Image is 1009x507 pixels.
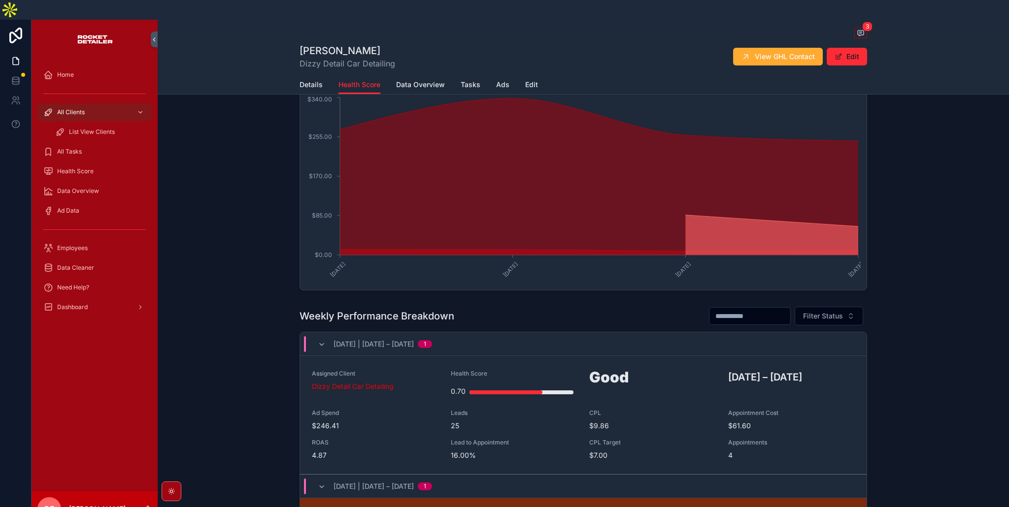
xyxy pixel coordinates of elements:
span: List View Clients [69,128,115,136]
a: Data Overview [396,76,445,95]
div: 1 [424,340,426,348]
span: Data Overview [57,187,99,195]
a: Ad Data [37,202,152,220]
span: 16.00% [451,450,578,460]
span: Appointment Cost [728,409,855,417]
span: Ad Data [57,207,79,215]
span: 3 [862,22,873,32]
h3: [DATE] – [DATE] [728,370,855,384]
text: [DATE] [502,260,519,278]
span: Data Overview [396,80,445,90]
span: Details [300,80,323,90]
span: Data Cleaner [57,264,94,272]
span: Health Score [338,80,380,90]
span: $7.00 [589,450,716,460]
span: Appointments [728,439,855,446]
h1: [PERSON_NAME] [300,44,395,58]
span: Ads [496,80,509,90]
span: Lead to Appointment [451,439,578,446]
span: Health Score [57,167,94,175]
tspan: $0.00 [315,251,332,258]
button: 3 [854,28,867,40]
span: Dizzy Detail Car Detailing [300,58,395,69]
span: Need Help? [57,284,89,291]
a: Ads [496,76,509,95]
a: All Clients [37,103,152,121]
a: Edit [525,76,538,95]
span: $9.86 [589,421,716,431]
tspan: $255.00 [308,133,332,140]
a: Health Score [37,162,152,180]
a: Dashboard [37,298,152,316]
span: CPL Target [589,439,716,446]
a: Health Score [338,76,380,95]
a: Dizzy Detail Car Detailing [312,381,394,391]
h1: Good [589,370,716,388]
button: View GHL Contact [733,48,823,65]
a: All Tasks [37,143,152,160]
span: Filter Status [803,311,843,321]
span: Ad Spend [312,409,439,417]
span: CPL [589,409,716,417]
text: [DATE] [674,260,692,278]
div: chart [306,95,861,284]
span: $246.41 [312,421,439,431]
tspan: $170.00 [309,172,332,180]
text: [DATE] [847,260,865,278]
span: 4.87 [312,450,439,460]
span: Home [57,71,74,79]
span: All Clients [57,108,85,116]
a: Assigned ClientDizzy Detail Car DetailingHealth Score0.70Good[DATE] – [DATE]Ad Spend$246.41Leads2... [300,356,867,475]
h1: Weekly Performance Breakdown [300,309,454,323]
span: ROAS [312,439,439,446]
span: [DATE] | [DATE] – [DATE] [334,339,414,349]
a: Home [37,66,152,84]
button: Edit [827,48,867,65]
a: Need Help? [37,279,152,296]
span: Leads [451,409,578,417]
span: $61.60 [728,421,855,431]
span: All Tasks [57,148,82,156]
text: [DATE] [329,260,346,278]
tspan: $85.00 [312,212,332,219]
div: 0.70 [451,381,466,401]
tspan: $340.00 [307,95,332,103]
a: List View Clients [49,123,152,141]
span: View GHL Contact [755,52,815,62]
span: 25 [451,421,578,431]
span: Tasks [461,80,480,90]
span: 4 [728,450,855,460]
a: Data Overview [37,182,152,200]
a: Tasks [461,76,480,95]
span: Health Score [451,370,578,378]
span: Assigned Client [312,370,439,378]
img: App logo [76,32,113,47]
a: Data Cleaner [37,259,152,277]
div: scrollable content [32,59,158,329]
span: Employees [57,244,88,252]
a: Details [300,76,323,95]
span: Dashboard [57,303,88,311]
div: 1 [424,482,426,490]
a: Employees [37,239,152,257]
span: [DATE] | [DATE] – [DATE] [334,481,414,491]
span: Edit [525,80,538,90]
button: Select Button [795,307,863,325]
